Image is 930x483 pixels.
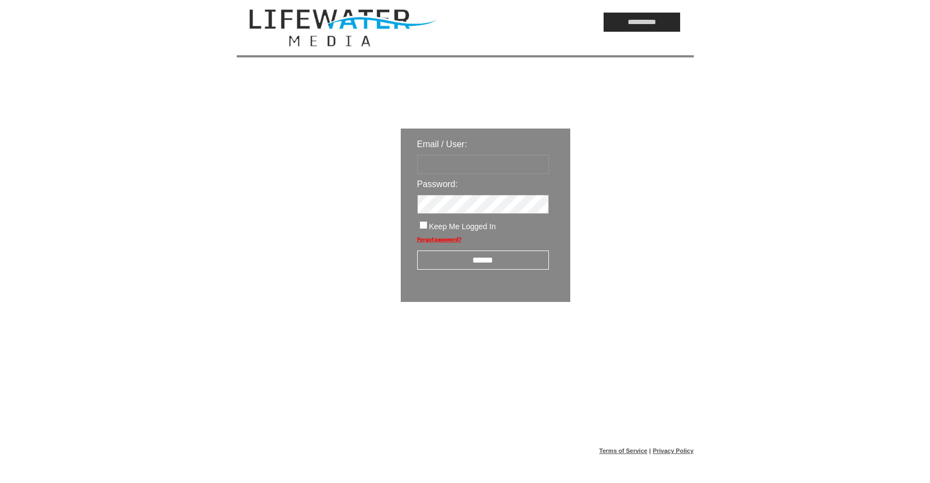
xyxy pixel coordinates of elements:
[602,329,657,343] img: transparent.png
[599,447,647,454] a: Terms of Service
[653,447,694,454] a: Privacy Policy
[429,222,496,231] span: Keep Me Logged In
[417,139,467,149] span: Email / User:
[417,236,461,242] a: Forgot password?
[417,179,458,189] span: Password:
[649,447,651,454] span: |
